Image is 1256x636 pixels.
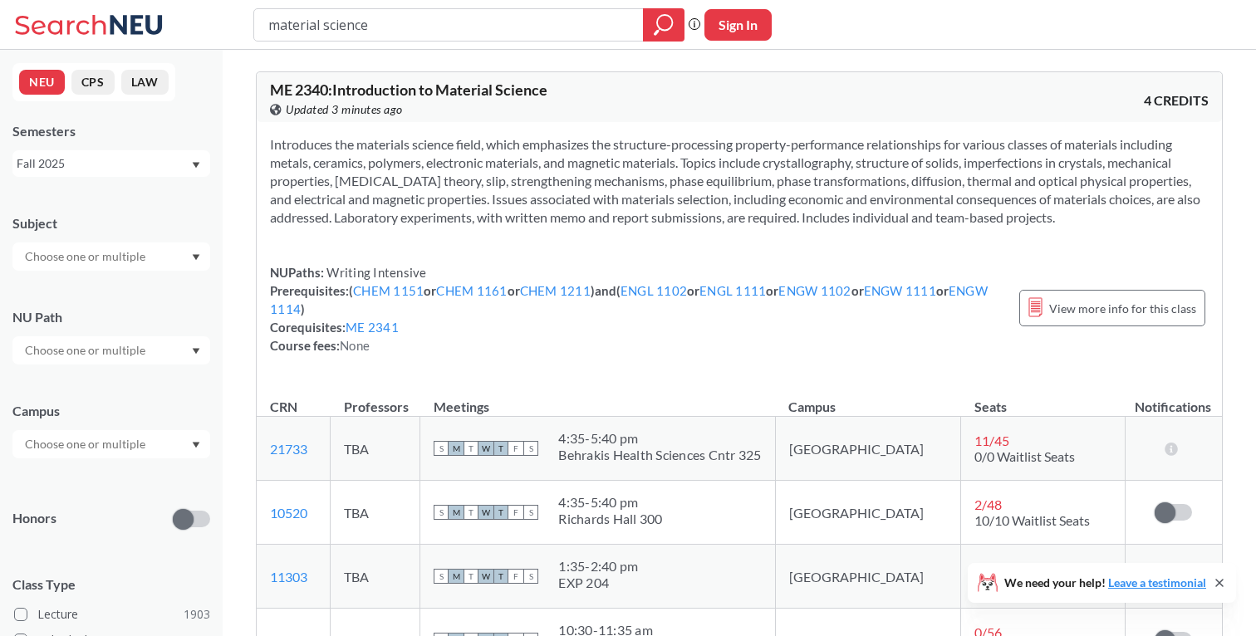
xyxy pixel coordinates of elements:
span: T [464,505,478,520]
span: 1 / 57 [974,560,1002,576]
span: S [434,505,449,520]
input: Choose one or multiple [17,434,156,454]
span: M [449,441,464,456]
div: magnifying glass [643,8,684,42]
a: Leave a testimonial [1108,575,1206,590]
a: 11303 [270,569,307,585]
span: F [508,569,523,584]
span: S [523,441,538,456]
button: LAW [121,70,169,95]
span: M [449,569,464,584]
th: Seats [961,381,1125,417]
td: TBA [331,545,420,609]
th: Meetings [420,381,775,417]
div: Fall 2025Dropdown arrow [12,150,210,177]
span: S [434,569,449,584]
div: Richards Hall 300 [558,511,662,527]
div: Behrakis Health Sciences Cntr 325 [558,447,761,463]
span: 4 CREDITS [1144,91,1209,110]
span: W [478,505,493,520]
span: S [523,569,538,584]
input: Choose one or multiple [17,340,156,360]
div: Campus [12,402,210,420]
span: Class Type [12,575,210,594]
a: ENGL 1102 [621,283,687,298]
div: 4:35 - 5:40 pm [558,494,662,511]
div: 4:35 - 5:40 pm [558,430,761,447]
span: Updated 3 minutes ago [286,100,403,119]
a: ENGW 1114 [270,283,988,316]
label: Lecture [14,604,210,625]
button: Sign In [704,9,772,41]
span: T [464,569,478,584]
div: Dropdown arrow [12,430,210,458]
td: [GEOGRAPHIC_DATA] [775,545,961,609]
div: Dropdown arrow [12,242,210,271]
span: 0/0 Waitlist Seats [974,448,1075,464]
section: Introduces the materials science field, which emphasizes the structure-processing property-perfor... [270,135,1209,227]
a: CHEM 1151 [353,283,424,298]
span: View more info for this class [1049,298,1196,319]
a: 10520 [270,505,307,521]
a: ENGL 1111 [699,283,766,298]
div: NUPaths: Prerequisites: ( or or ) and ( or or or or ) Corequisites: Course fees: [270,263,1003,355]
span: ME 2340 : Introduction to Material Science [270,81,547,99]
div: 1:35 - 2:40 pm [558,558,638,575]
span: We need your help! [1004,577,1206,589]
span: 10/10 Waitlist Seats [974,512,1090,528]
svg: Dropdown arrow [192,442,200,448]
a: CHEM 1211 [520,283,591,298]
span: S [523,505,538,520]
input: Choose one or multiple [17,247,156,267]
svg: Dropdown arrow [192,254,200,261]
svg: Dropdown arrow [192,348,200,355]
span: T [493,441,508,456]
span: T [493,505,508,520]
div: Dropdown arrow [12,336,210,364]
button: CPS [71,70,115,95]
svg: magnifying glass [654,13,674,37]
th: Campus [775,381,961,417]
div: NU Path [12,308,210,326]
button: NEU [19,70,65,95]
span: 1903 [184,605,210,624]
p: Honors [12,509,56,528]
th: Notifications [1125,381,1221,417]
td: [GEOGRAPHIC_DATA] [775,481,961,545]
span: W [478,441,493,456]
div: EXP 204 [558,575,638,591]
div: Semesters [12,122,210,140]
span: W [478,569,493,584]
a: ENGW 1111 [864,283,936,298]
a: ENGW 1102 [778,283,851,298]
div: CRN [270,398,297,416]
a: 21733 [270,441,307,457]
span: 2 / 48 [974,497,1002,512]
a: ME 2341 [346,320,399,335]
div: Fall 2025 [17,154,190,173]
span: M [449,505,464,520]
td: [GEOGRAPHIC_DATA] [775,417,961,481]
svg: Dropdown arrow [192,162,200,169]
td: TBA [331,417,420,481]
th: Professors [331,381,420,417]
td: TBA [331,481,420,545]
span: T [464,441,478,456]
a: CHEM 1161 [436,283,507,298]
span: 11 / 45 [974,433,1009,448]
span: T [493,569,508,584]
span: Writing Intensive [324,265,427,280]
div: Subject [12,214,210,232]
span: S [434,441,449,456]
input: Class, professor, course number, "phrase" [267,11,631,39]
span: F [508,441,523,456]
span: None [340,338,370,353]
span: F [508,505,523,520]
